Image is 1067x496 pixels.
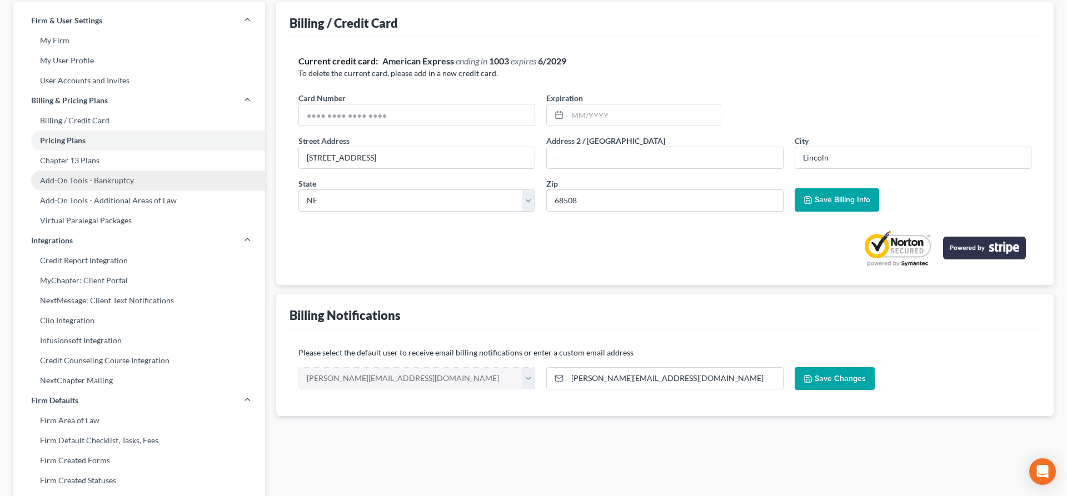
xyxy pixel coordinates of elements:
span: Firm & User Settings [31,15,102,26]
a: MyChapter: Client Portal [13,270,265,290]
div: Billing / Credit Card [290,15,398,31]
input: -- [547,147,782,168]
a: Credit Report Integration [13,250,265,270]
a: Firm Created Statuses [13,470,265,490]
a: Add-On Tools - Additional Areas of Law [13,191,265,211]
a: Virtual Paralegal Packages [13,211,265,231]
a: Firm & User Settings [13,11,265,31]
a: NextChapter Mailing [13,370,265,390]
a: Pricing Plans [13,131,265,151]
span: Street Address [298,136,350,146]
a: NextMessage: Client Text Notifications [13,290,265,310]
a: Firm Area of Law [13,410,265,430]
input: XXXXX [546,189,783,212]
a: My User Profile [13,51,265,71]
p: Please select the default user to receive email billing notifications or enter a custom email add... [298,347,1031,358]
strong: 1003 [489,56,509,66]
input: Enter street address [299,147,535,168]
span: City [795,136,809,146]
div: Open Intercom Messenger [1029,458,1056,485]
a: Clio Integration [13,310,265,330]
a: Firm Created Forms [13,450,265,470]
a: Credit Counseling Course Integration [13,350,265,370]
strong: Current credit card: [298,56,378,66]
a: Integrations [13,231,265,250]
span: Address 2 / [GEOGRAPHIC_DATA] [546,136,665,146]
a: Infusionsoft Integration [13,330,265,350]
a: Add-On Tools - Bankruptcy [13,171,265,191]
span: State [298,179,316,188]
button: Save Changes [795,367,875,390]
input: Enter email... [567,368,782,389]
button: Save Billing Info [795,188,879,212]
img: stripe-logo-2a7f7e6ca78b8645494d24e0ce0d7884cb2b23f96b22fa3b73b5b9e177486001.png [943,237,1026,259]
span: ending in [456,56,487,66]
a: Firm Defaults [13,390,265,410]
strong: American Express [382,56,454,66]
span: Save Billing Info [815,195,870,204]
input: Enter city [795,147,1031,168]
span: Save Changes [815,374,866,383]
input: ●●●● ●●●● ●●●● ●●●● [299,104,535,126]
a: User Accounts and Invites [13,71,265,91]
span: Billing & Pricing Plans [31,95,108,106]
span: Card Number [298,93,346,103]
strong: 6/2029 [538,56,566,66]
span: Firm Defaults [31,395,78,406]
a: Chapter 13 Plans [13,151,265,171]
p: To delete the current card, please add in a new credit card. [298,68,1031,79]
span: Zip [546,179,558,188]
a: Firm Default Checklist, Tasks, Fees [13,430,265,450]
span: Expiration [546,93,583,103]
a: My Firm [13,31,265,51]
input: MM/YYYY [567,104,721,126]
img: Powered by Symantec [861,229,934,267]
a: Norton Secured privacy certification [861,229,934,267]
span: expires [511,56,536,66]
a: Billing / Credit Card [13,111,265,131]
span: Integrations [31,235,73,246]
a: Billing & Pricing Plans [13,91,265,111]
div: Billing Notifications [290,307,401,323]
